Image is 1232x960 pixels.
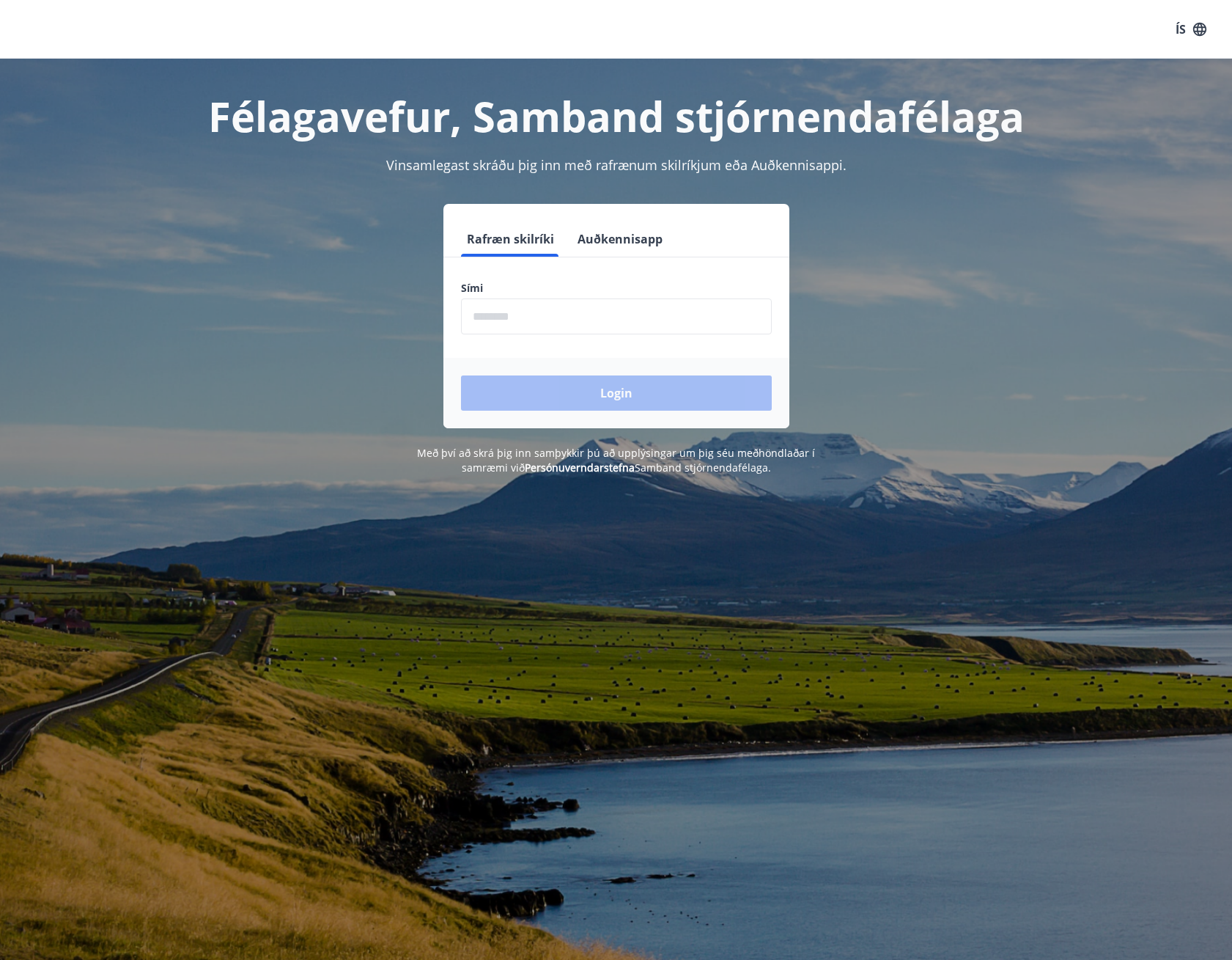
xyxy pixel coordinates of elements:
label: Sími [461,281,772,296]
span: Vinsamlegast skráðu þig inn með rafrænum skilríkjum eða Auðkennisappi. [386,156,846,174]
h1: Félagavefur, Samband stjórnendafélaga [106,88,1126,144]
span: Með því að skrá þig inn samþykkir þú að upplýsingar um þig séu meðhöndlaðar í samræmi við Samband... [417,446,815,474]
a: Persónuverndarstefna [525,461,635,474]
button: Rafræn skilríki [461,221,560,257]
button: Auðkennisapp [572,221,668,257]
button: ÍS [1168,16,1214,43]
